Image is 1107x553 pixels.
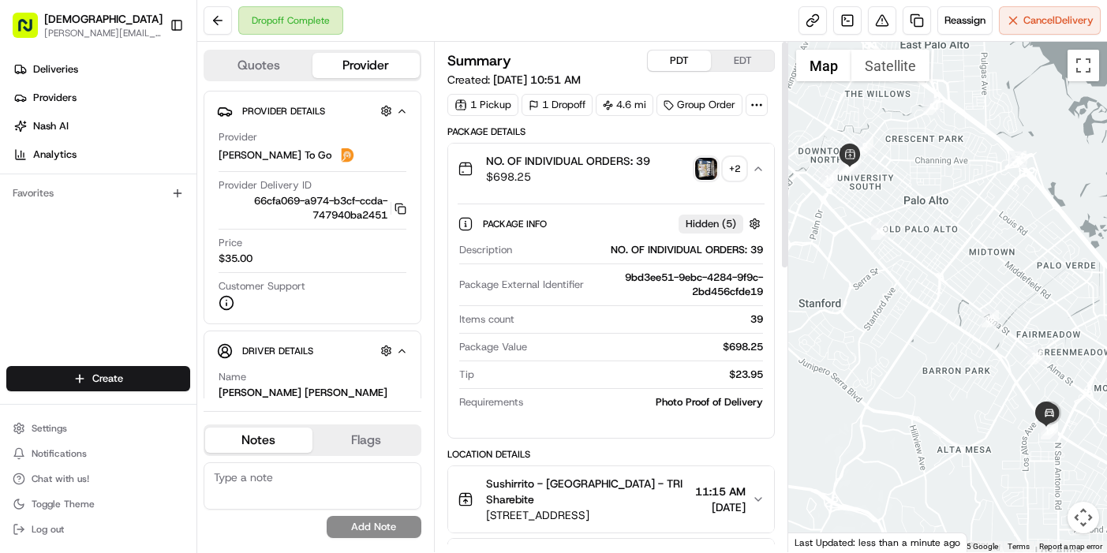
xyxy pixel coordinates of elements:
button: Sushirrito - [GEOGRAPHIC_DATA] - TRI Sharebite[STREET_ADDRESS]11:15 AM[DATE] [448,466,775,532]
span: NO. OF INDIVIDUAL ORDERS: 39 [486,153,650,169]
a: Providers [6,85,196,110]
span: [PERSON_NAME][EMAIL_ADDRESS][DOMAIN_NAME] [44,27,163,39]
span: [PERSON_NAME] To Go [219,148,331,163]
div: 13 [840,157,857,174]
span: $698.25 [486,169,650,185]
div: Photo Proof of Delivery [529,395,764,409]
button: Toggle fullscreen view [1068,50,1099,81]
div: 15 [871,222,888,240]
span: Hidden ( 5 ) [686,217,736,231]
div: 39 [521,312,764,327]
button: Settings [6,417,190,439]
span: $35.00 [219,252,252,266]
button: Show satellite imagery [851,50,929,81]
div: 9 [856,137,873,155]
span: Requirements [459,395,523,409]
span: Pylon [157,267,191,279]
div: Last Updated: less than a minute ago [788,532,967,552]
span: Provider [219,130,257,144]
div: 💻 [133,230,146,243]
button: Show street map [796,50,851,81]
a: Powered byPylon [111,267,191,279]
input: Clear [41,102,260,118]
span: Name [219,370,246,384]
img: 1736555255976-a54dd68f-1ca7-489b-9aae-adbdc363a1c4 [16,151,44,179]
button: Map camera controls [1068,502,1099,533]
span: Package External Identifier [459,278,584,292]
span: Knowledge Base [32,229,121,245]
div: Favorites [6,181,190,206]
div: NO. OF INDIVIDUAL ORDERS: 39$698.25photo_proof_of_pickup image+2 [448,194,775,438]
div: Group Order [656,94,742,116]
a: 📗Knowledge Base [9,222,127,251]
div: 7 [1009,151,1027,168]
button: Toggle Theme [6,493,190,515]
span: Analytics [33,148,77,162]
button: Notes [205,428,312,453]
div: Start new chat [54,151,259,166]
span: Created: [447,72,581,88]
button: Start new chat [268,155,287,174]
div: 16 [982,310,999,327]
img: photo_proof_of_pickup image [695,158,717,180]
a: Deliveries [6,57,196,82]
span: Deliveries [33,62,78,77]
span: Provider Details [242,105,325,118]
button: photo_proof_of_pickup image+2 [695,158,746,180]
div: Package Details [447,125,776,138]
button: Hidden (5) [679,214,765,234]
button: 66cfa069-a974-b3cf-ccda-747940ba2451 [219,194,406,222]
div: 4.6 mi [596,94,653,116]
span: [STREET_ADDRESS] [486,507,690,523]
button: Provider Details [217,98,408,124]
a: Nash AI [6,114,196,139]
div: 1 Pickup [447,94,518,116]
button: Chat with us! [6,468,190,490]
div: We're available if you need us! [54,166,200,179]
button: EDT [711,50,774,71]
span: Create [92,372,123,386]
span: Items count [459,312,514,327]
div: 1 Dropoff [522,94,593,116]
div: 17 [1027,347,1045,364]
span: Customer Support [219,279,305,293]
button: NO. OF INDIVIDUAL ORDERS: 39$698.25photo_proof_of_pickup image+2 [448,144,775,194]
span: Chat with us! [32,473,89,485]
span: Providers [33,91,77,105]
span: API Documentation [149,229,253,245]
span: Tip [459,368,474,382]
span: Reassign [944,13,985,28]
div: $698.25 [533,340,764,354]
button: PDT [648,50,711,71]
div: 14 [821,170,838,187]
a: 💻API Documentation [127,222,260,251]
a: Analytics [6,142,196,167]
span: Cancel Delivery [1023,13,1094,28]
span: Package Info [483,218,550,230]
button: Create [6,366,190,391]
div: $23.95 [481,368,764,382]
a: Report a map error [1039,542,1102,551]
span: [DATE] 10:51 AM [493,73,581,87]
button: Quotes [205,53,312,78]
button: CancelDelivery [999,6,1101,35]
span: Package Value [459,340,527,354]
a: Terms (opens in new tab) [1008,542,1030,551]
img: ddtg_logo_v2.png [338,146,357,165]
h3: Summary [447,54,511,68]
span: Log out [32,523,64,536]
button: Reassign [937,6,993,35]
div: + 2 [724,158,746,180]
span: 11:15 AM [695,484,746,499]
div: 9bd3ee51-9ebc-4284-9f9c-2bd456cfde19 [590,271,764,299]
button: [DEMOGRAPHIC_DATA] [44,11,163,27]
button: Provider [312,53,420,78]
div: [PERSON_NAME] [PERSON_NAME] [219,386,387,400]
span: [DATE] [695,499,746,515]
span: Description [459,243,512,257]
button: [DEMOGRAPHIC_DATA][PERSON_NAME][EMAIL_ADDRESS][DOMAIN_NAME] [6,6,163,44]
a: Open this area in Google Maps (opens a new window) [792,532,844,552]
div: 📗 [16,230,28,243]
span: Provider Delivery ID [219,178,312,192]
